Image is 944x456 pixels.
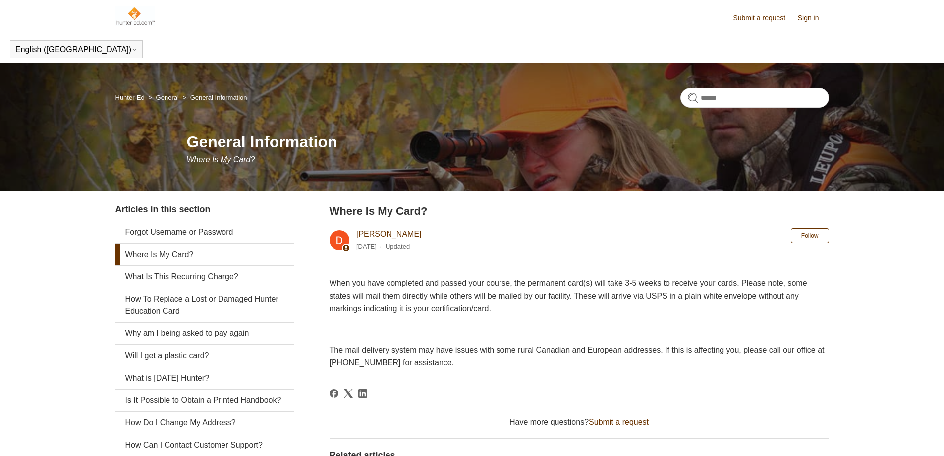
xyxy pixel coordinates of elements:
[880,423,937,449] div: Chat Support
[798,13,829,23] a: Sign in
[115,434,294,456] a: How Can I Contact Customer Support?
[344,389,353,398] a: X Corp
[115,94,147,101] li: Hunter-Ed
[115,390,294,411] a: Is It Possible to Obtain a Printed Handbook?
[330,279,807,313] span: When you have completed and passed your course, the permanent card(s) will take 3-5 weeks to rece...
[356,243,377,250] time: 03/04/2024, 07:46
[115,204,211,214] span: Articles in this section
[358,389,367,398] svg: Share this page on LinkedIn
[344,389,353,398] svg: Share this page on X Corp
[356,230,422,238] a: [PERSON_NAME]
[190,94,247,101] a: General Information
[330,389,338,398] svg: Share this page on Facebook
[680,88,829,108] input: Search
[330,416,829,428] div: Have more questions?
[115,94,145,101] a: Hunter-Ed
[115,221,294,243] a: Forgot Username or Password
[115,266,294,288] a: What Is This Recurring Charge?
[115,367,294,389] a: What is [DATE] Hunter?
[386,243,410,250] li: Updated
[187,130,829,154] h1: General Information
[330,389,338,398] a: Facebook
[358,389,367,398] a: LinkedIn
[146,94,180,101] li: General
[115,244,294,265] a: Where Is My Card?
[733,13,795,23] a: Submit a request
[330,346,825,367] span: The mail delivery system may have issues with some rural Canadian and European addresses. If this...
[180,94,247,101] li: General Information
[187,155,255,164] span: Where Is My Card?
[589,418,649,426] a: Submit a request
[115,323,294,344] a: Why am I being asked to pay again
[791,228,829,243] button: Follow Article
[15,45,137,54] button: English ([GEOGRAPHIC_DATA])
[156,94,179,101] a: General
[115,288,294,322] a: How To Replace a Lost or Damaged Hunter Education Card
[115,345,294,367] a: Will I get a plastic card?
[330,203,829,219] h2: Where Is My Card?
[115,412,294,434] a: How Do I Change My Address?
[115,6,156,26] img: Hunter-Ed Help Center home page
